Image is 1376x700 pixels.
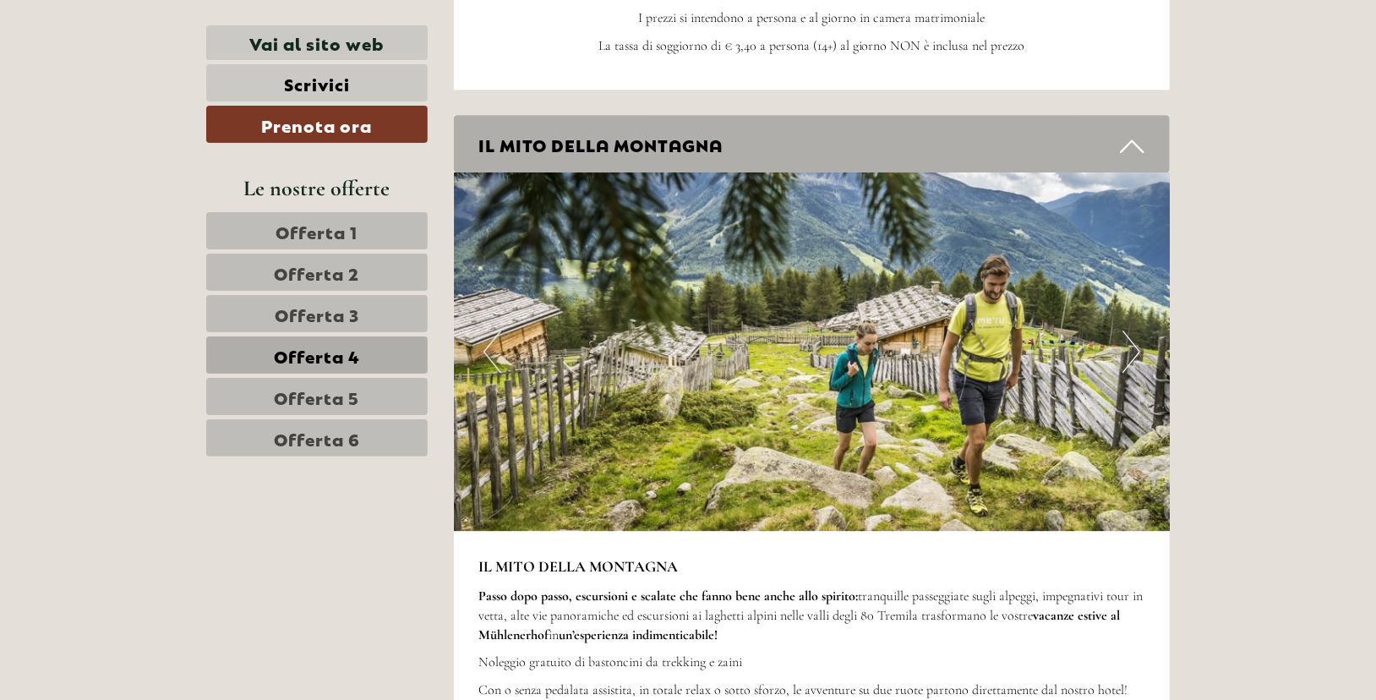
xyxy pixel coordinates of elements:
span: Offerta 5 [275,385,360,408]
a: Prenota ora [206,106,428,143]
span: I prezzi si intendono a persona e al giorno in camera matrimoniale [638,9,985,26]
div: Le nostre offerte [206,172,428,204]
button: Next [1122,331,1140,373]
div: giovedì [296,13,370,41]
span: Offerta 3 [275,302,359,325]
strong: vacanze estive al Mühlenerhof [479,607,1121,643]
strong: un’esperienza indimenticabile! [560,626,718,643]
a: Vai al sito web [206,25,428,60]
span: Offerta 4 [274,343,360,367]
small: 18:57 [25,82,226,94]
strong: Passo dopo passo, escursioni e scalate che fanno bene anche allo spirito: [479,588,859,604]
button: Invia [566,438,666,475]
span: Offerta 2 [275,260,360,284]
div: [GEOGRAPHIC_DATA] [25,49,226,63]
span: Offerta 1 [276,219,358,243]
div: Buon giorno, come possiamo aiutarla? [13,46,234,97]
span: Offerta 6 [274,426,360,450]
p: tranquille passeggiate sugli alpeggi, impegnativi tour in vetta, alte vie panoramiche ed escursio... [479,587,1145,645]
button: Previous [483,331,501,373]
span: La tassa di soggiorno di € 3,40 a persona (14+) al giorno NON è inclusa nel prezzo [598,37,1025,54]
div: IL MITO DELLA MONTAGNA [454,115,1171,173]
strong: IL MITO DELLA MONTAGNA [479,557,679,576]
a: Scrivici [206,64,428,101]
p: Noleggio gratuito di bastoncini da trekking e zaini [479,653,1145,672]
